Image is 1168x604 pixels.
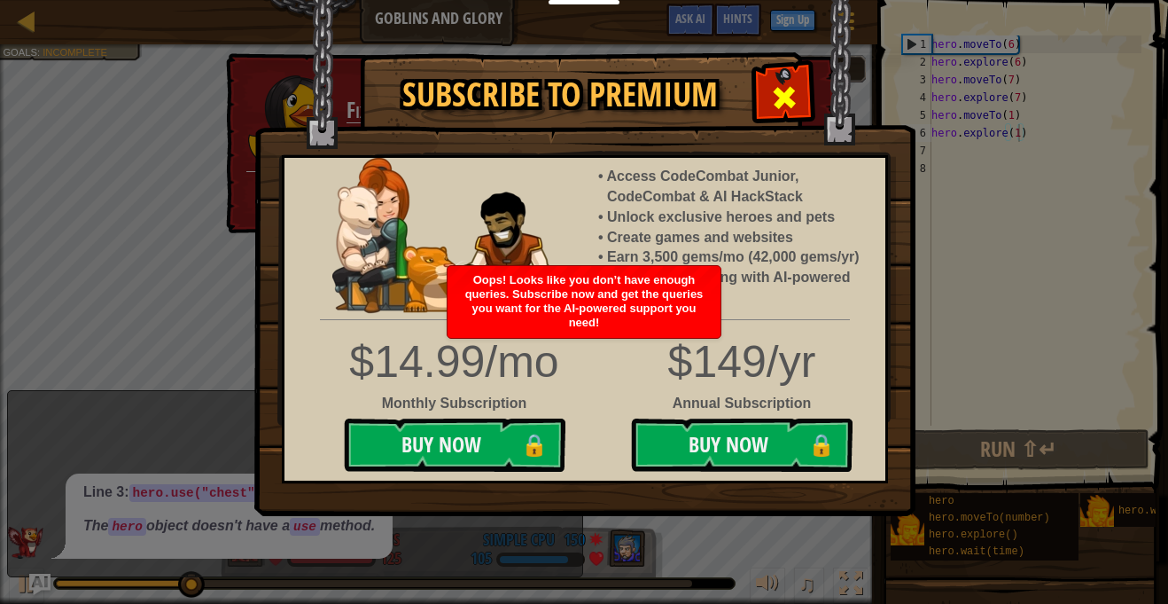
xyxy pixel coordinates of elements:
span: Oops! Looks like you don’t have enough queries. Subscribe now and get the queries you want for th... [465,273,704,329]
li: Accelerate learning with AI-powered support [607,268,868,309]
h1: Subscribe to Premium [378,76,742,114]
button: Buy Now🔒 [344,419,565,472]
img: anya-and-nando-pet.webp [332,158,559,317]
div: $14.99/mo [337,331,572,394]
li: Access CodeCombat Junior, CodeCombat & AI HackStack [607,167,868,208]
li: Create games and websites [607,228,868,248]
li: Unlock exclusive heroes and pets [607,208,868,228]
div: Monthly Subscription [337,394,572,414]
div: $149/yr [271,331,899,394]
div: Annual Subscription [271,394,899,414]
button: Buy Now🔒 [631,419,853,472]
li: Earn 3,500 gems/mo (42,000 gems/yr) [607,247,868,268]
